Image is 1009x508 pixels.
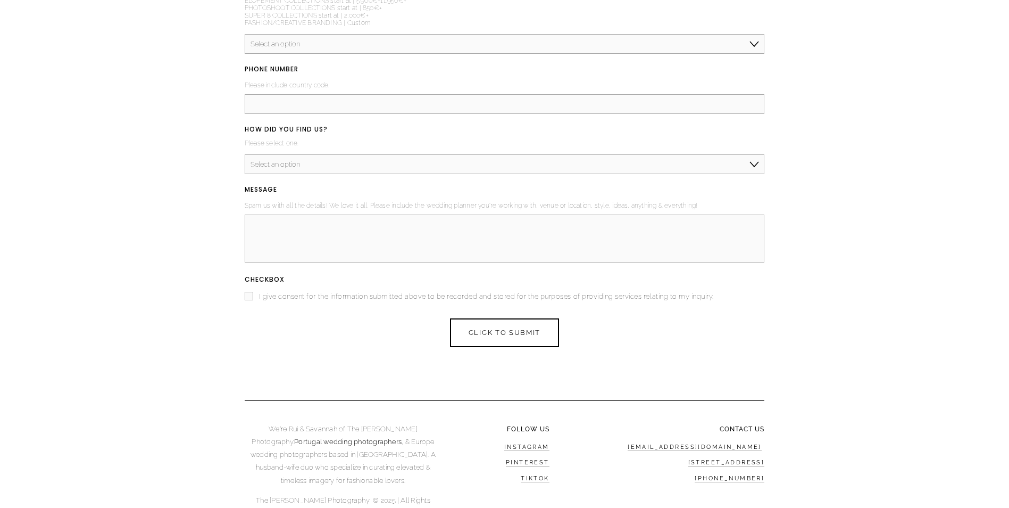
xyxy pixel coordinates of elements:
p: Please include country code. [245,78,765,92]
p: Spam us with all the details! We love it all. Please include the wedding planner you're working w... [245,199,765,212]
a: [PHONE_NUMBER] [695,475,764,483]
a: Pinterest [506,459,549,467]
p: We’re Rui & Savannah of The [PERSON_NAME] Photography. , & Europe wedding photographers based in ... [245,423,442,488]
span: PHONE NUMBER [245,63,298,76]
select: HOW DID YOU FIND US? [245,154,765,174]
a: Instagram [504,444,549,452]
span: MESSAGE [245,184,277,196]
a: Portugal wedding photographers [294,438,402,446]
input: I give consent for the information submitted above to be recorded and stored for the purposes of ... [245,292,253,300]
span: CLICK TO SUBMIT [469,329,540,337]
p: Please select one. [245,136,328,150]
a: [STREET_ADDRESS] [688,459,765,467]
span: I give consent for the information submitted above to be recorded and stored for the purposes of ... [259,292,714,300]
select: PHOTOGRAPHY SERVICE [245,34,765,54]
a: Tiktok [521,475,549,483]
strong: FOLLOW US [507,425,549,433]
span: Checkbox [245,274,285,286]
strong: contact US [720,425,764,433]
a: [EMAIL_ADDRESS][DOMAIN_NAME] [628,444,762,452]
button: CLICK TO SUBMITCLICK TO SUBMIT [450,318,558,347]
span: HOW DID YOU FIND US? [245,124,328,136]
